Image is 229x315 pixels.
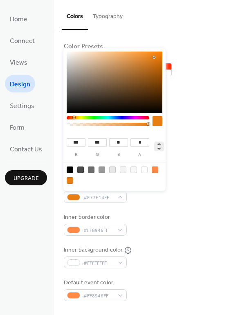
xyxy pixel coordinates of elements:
[88,153,107,157] label: g
[5,97,39,114] a: Settings
[13,174,39,183] span: Upgrade
[64,213,125,222] div: Inner border color
[83,292,114,300] span: #FF8946FF
[10,78,30,91] span: Design
[10,56,27,69] span: Views
[83,259,114,268] span: #FFFFFFFF
[5,75,35,92] a: Design
[5,32,40,49] a: Connect
[99,166,105,173] div: rgb(153, 153, 153)
[5,10,32,27] a: Home
[77,166,84,173] div: rgb(74, 74, 74)
[10,13,27,26] span: Home
[109,166,116,173] div: rgb(231, 231, 231)
[109,153,128,157] label: b
[64,246,123,254] div: Inner background color
[88,166,94,173] div: rgb(108, 108, 108)
[10,35,35,47] span: Connect
[67,177,73,184] div: rgb(231, 126, 20)
[67,166,73,173] div: rgb(0, 0, 0)
[83,226,114,235] span: #FF8946FF
[5,140,47,157] a: Contact Us
[120,166,126,173] div: rgb(243, 243, 243)
[64,43,103,51] div: Color Presets
[83,193,114,202] span: #E77E14FF
[10,100,34,112] span: Settings
[10,143,42,156] span: Contact Us
[141,166,148,173] div: rgb(255, 255, 255)
[64,279,125,287] div: Default event color
[5,170,47,185] button: Upgrade
[67,153,85,157] label: r
[152,166,158,173] div: rgb(255, 137, 70)
[10,122,25,134] span: Form
[5,53,32,71] a: Views
[130,166,137,173] div: rgb(248, 248, 248)
[130,153,149,157] label: a
[5,118,29,136] a: Form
